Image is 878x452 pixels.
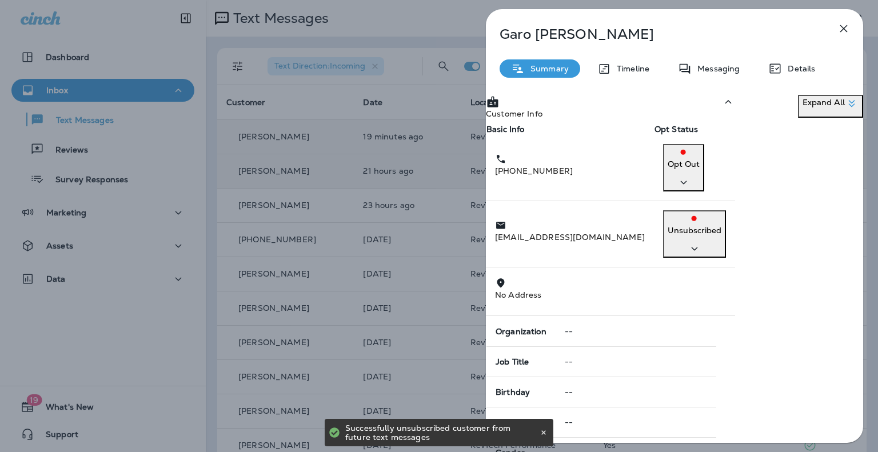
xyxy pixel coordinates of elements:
[496,387,530,397] span: Birthday
[486,109,542,118] p: Customer Info
[486,124,524,134] span: Basic Info
[495,166,573,176] span: [PHONE_NUMBER]
[663,210,726,258] button: Unsubscribed
[495,231,645,243] p: [EMAIL_ADDRESS][DOMAIN_NAME]
[798,95,863,118] button: Expand All
[565,417,573,427] span: --
[496,357,529,367] span: Job Title
[803,97,859,110] p: Expand All
[495,289,726,301] p: No Address
[500,26,812,42] p: Garo [PERSON_NAME]
[611,64,649,73] p: Timeline
[663,144,704,191] button: Opt Out
[668,225,721,236] p: Unsubscribed
[654,124,698,134] span: Opt Status
[525,64,569,73] p: Summary
[345,419,537,446] div: Successfully unsubscribed customer from future text messages
[496,326,546,337] span: Organization
[782,64,815,73] p: Details
[565,357,573,367] span: --
[565,387,573,397] span: --
[565,326,573,337] span: --
[496,417,544,427] span: Anniversary
[668,158,700,170] p: Opt Out
[692,64,740,73] p: Messaging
